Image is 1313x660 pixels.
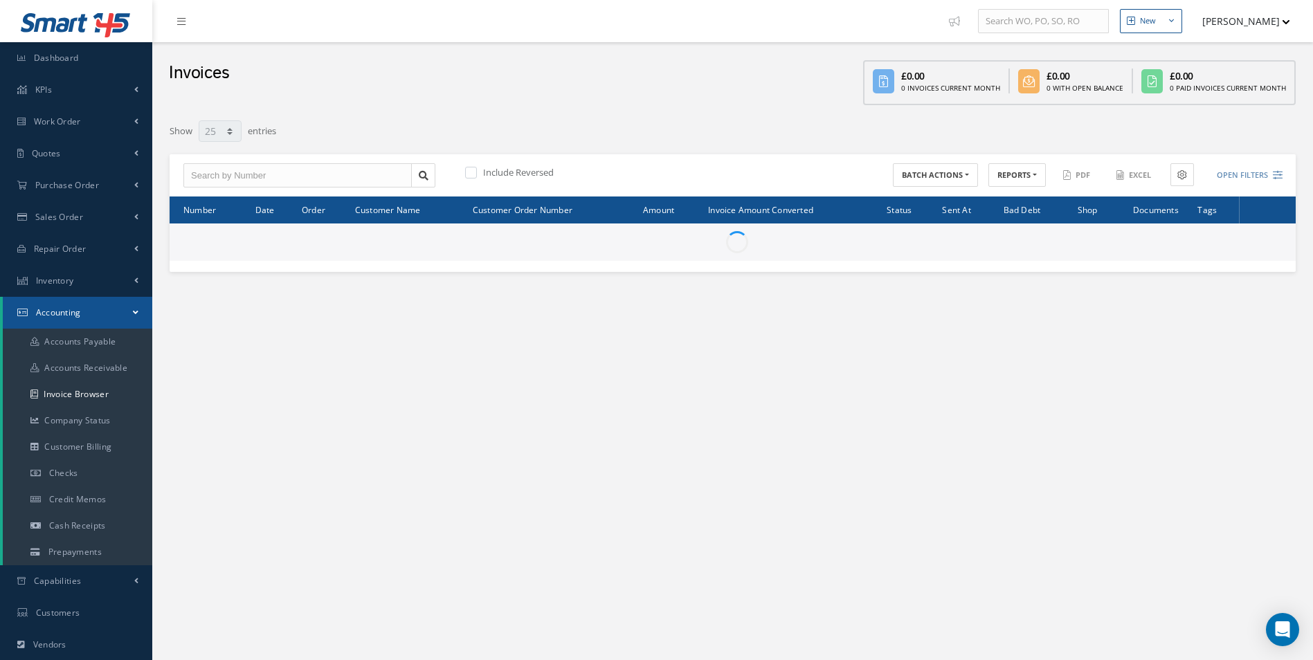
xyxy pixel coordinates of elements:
span: Shop [1078,203,1098,216]
span: Number [183,203,216,216]
input: Search by Number [183,163,412,188]
span: Amount [643,203,674,216]
span: Status [887,203,912,216]
div: New [1140,15,1156,27]
span: Documents [1133,203,1179,216]
span: Credit Memos [49,493,107,505]
a: Accounting [3,297,152,329]
span: Vendors [33,639,66,650]
a: Company Status [3,407,152,434]
button: Excel [1110,163,1160,187]
div: Open Intercom Messenger [1266,613,1299,646]
label: Show [170,119,192,138]
span: Inventory [36,275,74,286]
span: Quotes [32,147,61,159]
span: Customer Order Number [473,203,572,216]
a: Accounts Receivable [3,355,152,381]
a: Customer Billing [3,434,152,460]
a: Prepayments [3,539,152,565]
a: Credit Memos [3,486,152,513]
div: £0.00 [1170,68,1286,83]
span: Tags [1197,203,1217,216]
label: entries [248,119,276,138]
button: [PERSON_NAME] [1189,8,1290,35]
button: BATCH ACTIONS [893,163,978,187]
span: KPIs [35,84,52,95]
div: £0.00 [901,68,1000,83]
span: Checks [49,467,78,479]
span: Cash Receipts [49,520,106,531]
span: Purchase Order [35,179,99,191]
a: Checks [3,460,152,486]
div: 0 Invoices Current Month [901,83,1000,93]
span: Work Order [34,116,81,127]
div: £0.00 [1047,68,1123,83]
a: Invoice Browser [3,381,152,407]
span: Invoice Amount Converted [708,203,813,216]
label: Include Reversed [480,166,554,178]
button: REPORTS [988,163,1046,187]
span: Accounting [36,306,81,318]
span: Customer Name [355,203,421,216]
span: Customers [36,607,80,618]
span: Sales Order [35,211,83,223]
a: Accounts Payable [3,329,152,355]
span: Prepayments [48,546,102,558]
button: New [1120,9,1182,33]
button: PDF [1056,163,1099,187]
span: Bad Debt [1004,203,1041,216]
input: Search WO, PO, SO, RO [978,9,1109,34]
span: Date [255,203,275,216]
span: Dashboard [34,52,79,64]
h2: Invoices [169,63,229,84]
a: Cash Receipts [3,513,152,539]
div: Include Reversed [462,166,732,182]
span: Sent At [942,203,970,216]
span: Capabilities [34,575,82,587]
span: Order [302,203,325,216]
button: Open Filters [1204,164,1283,187]
span: Repair Order [34,243,87,255]
div: 0 Paid Invoices Current Month [1170,83,1286,93]
div: 0 With Open Balance [1047,83,1123,93]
